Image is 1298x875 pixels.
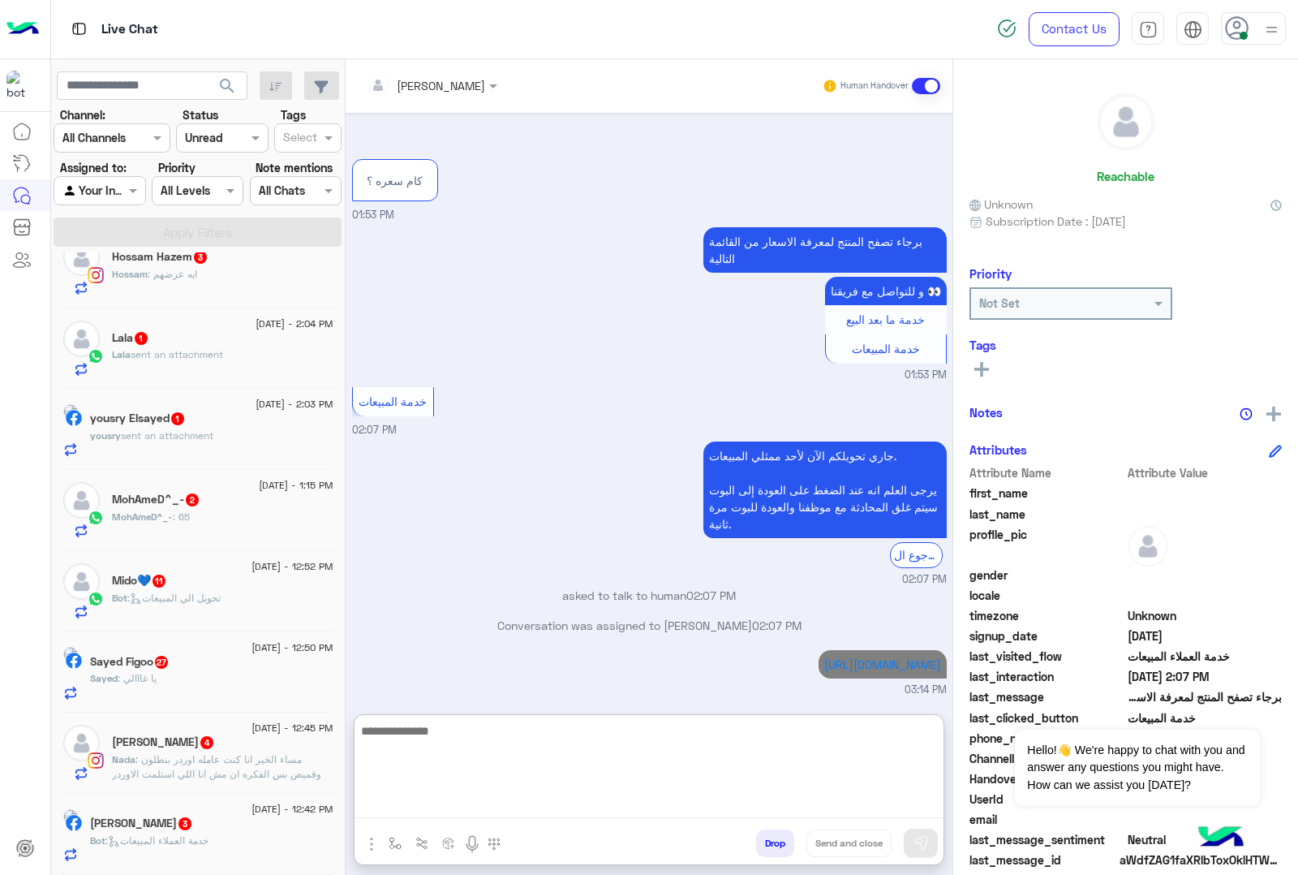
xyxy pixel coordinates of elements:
span: خدمة ما بعد البيع [846,312,925,326]
label: Tags [281,106,306,123]
span: MohAmeD^_- [112,511,173,523]
img: WhatsApp [88,591,104,607]
img: WhatsApp [88,510,104,526]
label: Channel: [60,106,105,123]
span: search [217,76,237,96]
img: defaultAdmin.png [63,725,100,761]
span: last_message [969,688,1124,705]
p: Conversation was assigned to [PERSON_NAME] [352,617,947,634]
span: Sayed [90,672,118,684]
span: Lala [112,348,131,360]
span: 1 [135,332,148,345]
button: Send and close [806,830,892,857]
div: Select [281,128,317,149]
img: 713415422032625 [6,71,36,100]
img: Facebook [66,815,82,831]
span: last_clicked_button [969,709,1124,726]
img: Facebook [66,410,82,426]
span: gender [969,567,1124,584]
img: select flow [389,837,402,850]
h5: Nada Gaber [112,735,215,749]
h5: Lala [112,331,149,345]
p: 3/9/2025, 1:53 PM [825,277,947,305]
span: Unknown [1128,607,1283,624]
span: null [1128,567,1283,584]
img: send message [913,835,929,851]
img: picture [63,404,78,419]
p: 3/9/2025, 2:07 PM [703,442,947,538]
p: Live Chat [101,19,158,41]
a: [URL][DOMAIN_NAME] [824,657,941,671]
img: tab [1184,20,1202,39]
label: Assigned to: [60,159,127,176]
span: phone_number [969,730,1124,747]
span: [DATE] - 12:45 PM [251,721,333,735]
span: 2025-09-03T10:54:11.74Z [1128,627,1283,644]
span: yousry [90,429,121,442]
span: يا غااالي [118,672,157,684]
span: [DATE] - 2:04 PM [256,317,333,331]
img: defaultAdmin.png [63,321,100,357]
img: Facebook [66,653,82,669]
h5: Mido💙 [112,574,167,588]
span: Subscription Date : [DATE] [986,213,1126,230]
span: [DATE] - 2:03 PM [256,397,333,412]
img: profile [1261,19,1282,40]
span: 2 [186,494,199,506]
img: defaultAdmin.png [63,239,100,276]
span: ايه عرضهم [148,268,197,280]
span: مساء الخير انا كنت عامله اوردر بنطلون وقميص بس الفكره ان مش انا اللي استلمت الاوردر امبارح حد است... [112,753,331,838]
span: 02:07 PM [752,619,802,632]
span: Bot [90,834,105,847]
a: Contact Us [1029,12,1120,46]
img: spinner [997,19,1016,38]
span: null [1128,587,1283,604]
span: profile_pic [969,526,1124,563]
img: defaultAdmin.png [63,482,100,519]
span: برجاء تصفح المنتج لمعرفة الاسعار من القائمة التالية [1128,688,1283,705]
button: search [208,71,247,106]
p: 3/9/2025, 3:14 PM [819,650,947,679]
span: 02:07 PM [352,424,397,436]
span: email [969,811,1124,828]
span: 27 [155,656,168,669]
img: hulul-logo.png [1193,810,1249,867]
img: tab [69,19,89,39]
img: WhatsApp [88,348,104,364]
span: Attribute Value [1128,464,1283,481]
span: Attribute Name [969,464,1124,481]
span: [DATE] - 1:15 PM [259,478,333,493]
small: Human Handover [840,80,909,93]
h5: Hossam Hazem [112,250,208,264]
span: Hossam [112,268,148,280]
span: last_message_id [969,851,1116,869]
p: asked to talk to human [352,587,947,604]
button: create order [436,830,462,856]
img: picture [63,809,78,824]
img: Logo [6,12,39,46]
span: 11 [153,575,165,588]
span: : تحويل الي المبيعات [127,592,221,604]
img: defaultAdmin.png [1128,526,1168,567]
span: timezone [969,607,1124,624]
span: signup_date [969,627,1124,644]
img: make a call [488,838,501,851]
button: select flow [382,830,409,856]
span: aWdfZAG1faXRlbToxOklHTWVzc2FnZAUlEOjE3ODQxNDAxOTYyNzg0NDQyOjM0MDI4MjM2Njg0MTcxMDMwMTI0NDI1ODcwNjI... [1120,851,1282,869]
img: defaultAdmin.png [63,563,100,600]
span: first_name [969,485,1124,502]
span: last_name [969,506,1124,523]
span: 65 [173,511,190,523]
span: sent an attachment [131,348,223,360]
img: defaultAdmin.png [1098,94,1154,149]
span: 3 [178,817,191,830]
label: Status [183,106,218,123]
p: 3/9/2025, 1:53 PM [361,166,428,195]
img: picture [63,647,78,662]
span: 3 [194,251,207,264]
img: Trigger scenario [415,837,428,850]
h6: Attributes [969,442,1027,457]
img: send voice note [462,834,482,854]
span: 4 [200,736,213,749]
span: خدمة العملاء المبيعات [1128,648,1283,665]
